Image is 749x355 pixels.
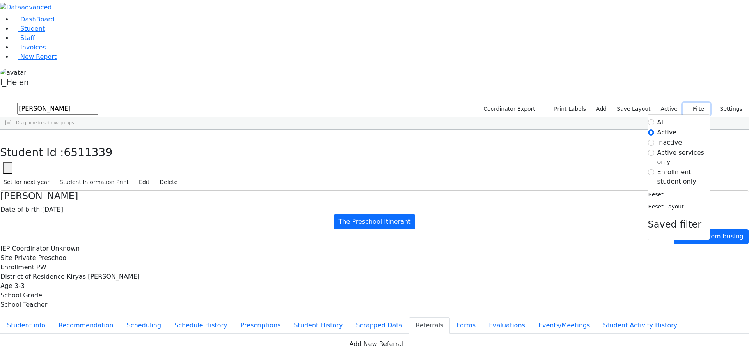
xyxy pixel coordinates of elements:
[657,118,665,127] label: All
[12,34,35,42] a: Staff
[0,263,34,272] label: Enrollment
[657,103,681,115] label: Active
[648,114,710,240] div: Settings
[657,168,710,186] label: Enrollment student only
[20,53,57,60] span: New Report
[16,120,74,125] span: Drag here to set row groups
[593,103,610,115] a: Add
[613,103,654,115] button: Save Layout
[683,103,710,115] button: Filter
[12,16,55,23] a: DashBoard
[648,169,654,175] input: Enrollment student only
[648,150,654,156] input: Active services only
[20,44,46,51] span: Invoices
[56,176,132,188] button: Student Information Print
[710,103,746,115] button: Settings
[20,34,35,42] span: Staff
[334,214,416,229] a: The Preschool Itinerant
[657,148,710,167] label: Active services only
[14,254,68,261] span: Private Preschool
[135,176,153,188] button: Edit
[12,44,46,51] a: Invoices
[409,317,450,334] button: Referrals
[12,53,57,60] a: New Report
[64,146,113,159] span: 6511339
[234,317,288,334] button: Prescriptions
[0,205,749,214] div: [DATE]
[287,317,349,334] button: Student History
[168,317,234,334] button: Schedule History
[478,103,539,115] button: Coordinator Export
[0,291,42,300] label: School Grade
[648,129,654,136] input: Active
[156,176,181,188] button: Delete
[120,317,168,334] button: Scheduling
[12,25,45,32] a: Student
[482,317,532,334] button: Evaluations
[0,205,42,214] label: Date of birth:
[0,253,12,263] label: Site
[0,272,65,281] label: District of Residence
[0,317,52,334] button: Student info
[674,229,749,244] a: Remove from busing
[648,201,684,213] button: Reset Layout
[0,337,749,351] button: Add New Referral
[20,25,45,32] span: Student
[67,273,140,280] span: Kiryas [PERSON_NAME]
[52,317,120,334] button: Recommendation
[648,119,654,125] input: All
[450,317,482,334] button: Forms
[545,103,589,115] button: Print Labels
[648,189,664,201] button: Reset
[657,138,682,147] label: Inactive
[14,282,25,290] span: 3-3
[20,16,55,23] span: DashBoard
[648,140,654,146] input: Inactive
[17,103,98,115] input: Search
[349,317,409,334] button: Scrapped Data
[596,317,684,334] button: Student Activity History
[0,300,47,309] label: School Teacher
[36,263,46,271] span: PW
[679,233,744,240] span: Remove from busing
[0,191,749,202] h4: [PERSON_NAME]
[648,219,702,230] span: Saved filter
[0,281,12,291] label: Age
[657,128,677,137] label: Active
[532,317,596,334] button: Events/Meetings
[51,245,80,252] span: Unknown
[0,244,49,253] label: IEP Coordinator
